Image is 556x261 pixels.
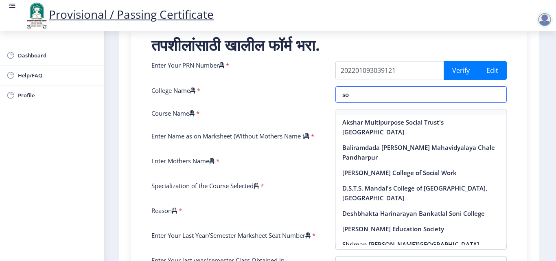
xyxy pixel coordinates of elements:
nb-option: Baliramdada [PERSON_NAME] Mahavidyalaya Chale Pandharpur [336,140,507,165]
button: Verify [444,61,478,80]
button: Edit [478,61,507,80]
label: Enter Name as on Marksheet (Without Mothers Name ) [151,132,309,140]
a: Provisional / Passing Certificate [24,7,214,22]
nb-option: [PERSON_NAME] Education Society [336,221,507,237]
span: Help/FAQ [18,70,98,80]
label: Reason [151,206,177,215]
label: Enter Your PRN Number [151,61,224,69]
nb-option: D.S.T.S. Mandal's College of [GEOGRAPHIC_DATA], [GEOGRAPHIC_DATA] [336,180,507,206]
nb-option: Akshar Multipurpose Social Trust's [GEOGRAPHIC_DATA] [336,114,507,140]
label: Specialization of the Course Selected [151,182,259,190]
input: PRN Number [335,61,444,79]
span: Dashboard [18,50,98,60]
label: College Name [151,86,195,94]
label: Enter Mothers Name [151,157,215,165]
nb-option: Deshbhakta Harinarayan Bankatlal Soni College [336,206,507,221]
input: Select College Name [335,86,507,103]
img: logo [24,2,49,29]
nb-option: [PERSON_NAME] College of Social Work [336,165,507,180]
label: Enter Your Last Year/Semester Marksheet Seat Number [151,231,311,239]
input: Select Course Name [335,109,507,125]
label: Course Name [151,109,195,117]
h2: तपशीलांसाठी खालील फॉर्म भरा. [151,37,507,53]
span: Profile [18,90,98,100]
